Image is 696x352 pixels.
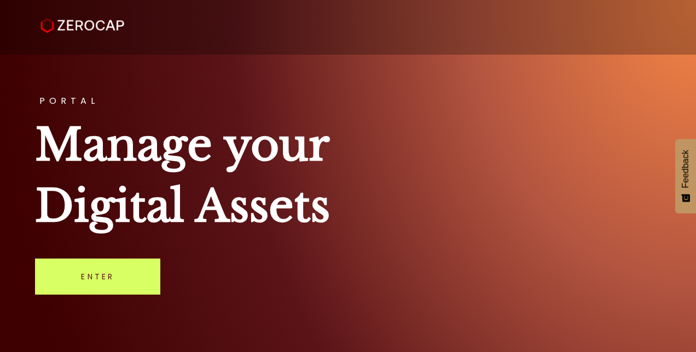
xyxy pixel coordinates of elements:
[35,114,660,237] h1: Manage your Digital Assets
[35,97,660,105] h3: PORTAL
[35,259,160,295] a: Enter
[675,139,696,213] button: Feedback - Show survey
[681,150,691,188] span: Feedback
[40,18,124,33] img: ZeroCap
